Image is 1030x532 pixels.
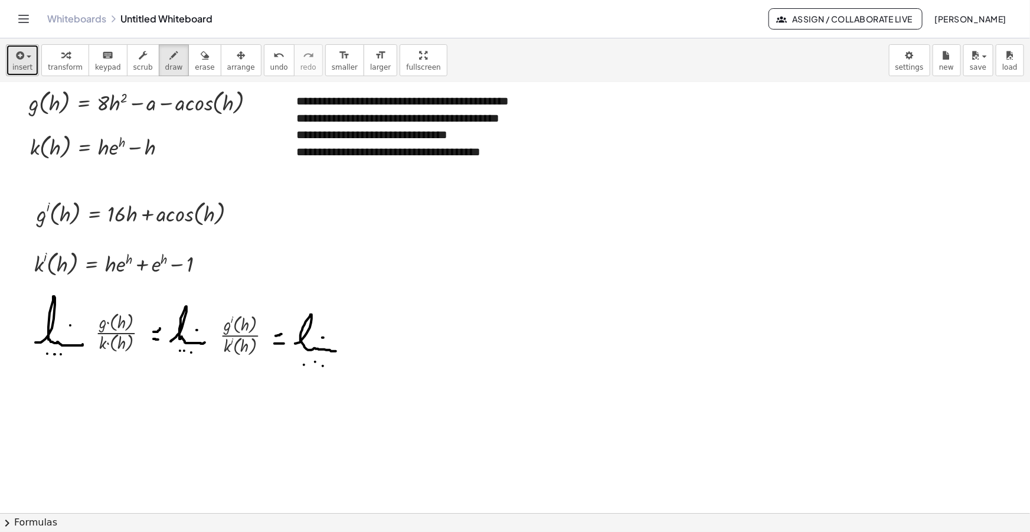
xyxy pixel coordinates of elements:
i: redo [303,48,314,63]
span: smaller [332,63,358,71]
span: load [1002,63,1018,71]
button: format_sizesmaller [325,44,364,76]
button: Toggle navigation [14,9,33,28]
a: Whiteboards [47,13,106,25]
i: keyboard [102,48,113,63]
button: [PERSON_NAME] [925,8,1016,30]
button: transform [41,44,89,76]
span: keypad [95,63,121,71]
span: draw [165,63,183,71]
button: save [963,44,993,76]
span: fullscreen [406,63,440,71]
button: undoundo [264,44,295,76]
span: larger [370,63,391,71]
button: load [996,44,1024,76]
span: insert [12,63,32,71]
button: Assign / Collaborate Live [769,8,923,30]
button: redoredo [294,44,323,76]
button: settings [889,44,930,76]
button: keyboardkeypad [89,44,127,76]
i: format_size [375,48,386,63]
button: new [933,44,961,76]
button: insert [6,44,39,76]
i: undo [273,48,285,63]
span: save [970,63,986,71]
button: draw [159,44,189,76]
span: transform [48,63,83,71]
span: settings [895,63,924,71]
span: new [939,63,954,71]
span: redo [300,63,316,71]
i: format_size [339,48,350,63]
span: undo [270,63,288,71]
span: [PERSON_NAME] [934,14,1006,24]
span: scrub [133,63,153,71]
span: erase [195,63,214,71]
button: format_sizelarger [364,44,397,76]
button: arrange [221,44,261,76]
span: arrange [227,63,255,71]
button: erase [188,44,221,76]
span: Assign / Collaborate Live [779,14,913,24]
button: scrub [127,44,159,76]
button: fullscreen [400,44,447,76]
